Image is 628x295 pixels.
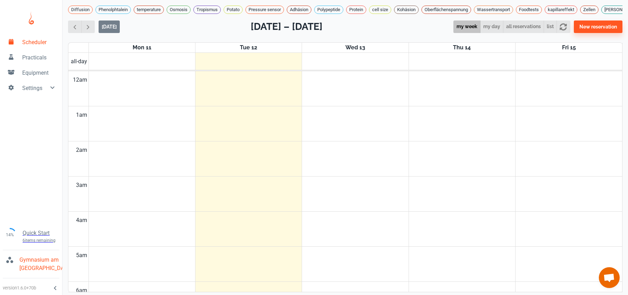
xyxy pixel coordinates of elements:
[516,6,542,14] div: Foodtests
[224,6,243,14] div: Potato
[75,247,89,264] div: 5am
[545,6,577,13] span: kapillareffekt
[556,21,570,33] button: refresh
[287,6,311,13] span: Adhäsion
[394,6,418,13] span: Kohäsion
[452,43,472,52] a: August 14, 2025
[346,6,366,14] div: Protein
[574,21,622,33] button: New reservation
[134,6,164,14] div: temperature
[131,43,153,52] a: August 11, 2025
[75,106,89,124] div: 1am
[287,6,311,14] div: Adhäsion
[474,6,513,14] div: Wassertransport
[75,141,89,159] div: 2am
[315,6,343,13] span: Polypeptide
[68,6,92,13] span: Diffusion
[516,6,542,13] span: Foodtests
[134,6,164,13] span: temperature
[544,21,557,33] button: list
[193,6,221,14] div: Tropismus
[394,6,419,14] div: Kohäsion
[369,6,391,13] span: cell size
[251,19,323,34] h2: [DATE] – [DATE]
[72,71,89,89] div: 12am
[561,43,577,52] a: August 15, 2025
[580,6,598,14] div: Zellen
[599,267,620,288] a: Chat öffnen
[167,6,190,13] span: Osmosis
[68,21,82,33] button: Previous week
[369,6,391,14] div: cell size
[422,6,471,13] span: Oberflächenspannung
[346,6,366,13] span: Protein
[238,43,259,52] a: August 12, 2025
[474,6,513,13] span: Wassertransport
[245,6,284,14] div: Pressure sensor
[69,57,89,66] span: all-day
[68,6,93,14] div: Diffusion
[96,6,131,13] span: Phenolphtalein
[167,6,191,14] div: Osmosis
[81,21,95,33] button: Next week
[95,6,131,14] div: Phenolphtalein
[480,21,503,33] button: my day
[580,6,598,13] span: Zellen
[75,177,89,194] div: 3am
[503,21,544,33] button: all reservations
[453,21,480,33] button: my week
[545,6,577,14] div: kapillareffekt
[344,43,367,52] a: August 13, 2025
[194,6,220,13] span: Tropismus
[246,6,284,13] span: Pressure sensor
[99,21,120,33] button: [DATE]
[224,6,242,13] span: Potato
[75,212,89,229] div: 4am
[421,6,471,14] div: Oberflächenspannung
[314,6,343,14] div: Polypeptide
